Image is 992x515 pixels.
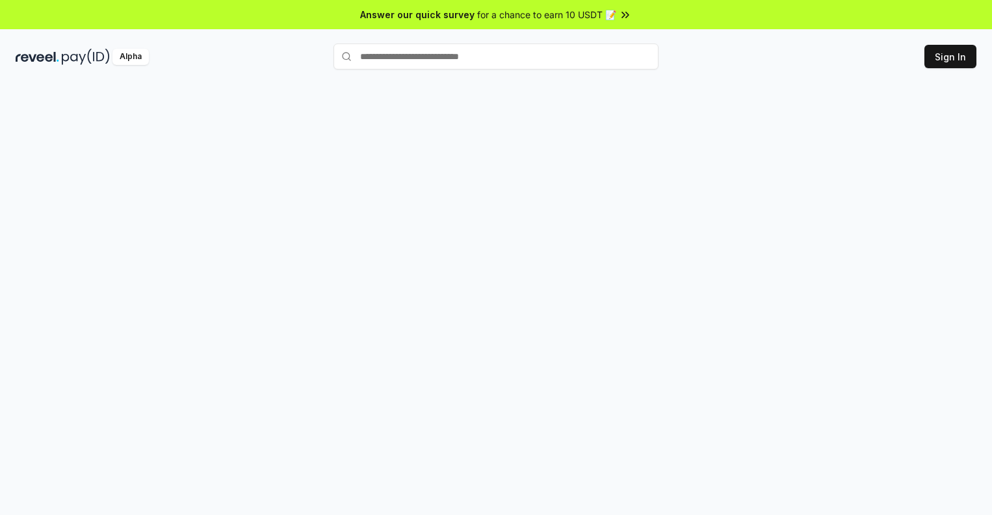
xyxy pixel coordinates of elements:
[62,49,110,65] img: pay_id
[924,45,976,68] button: Sign In
[477,8,616,21] span: for a chance to earn 10 USDT 📝
[360,8,475,21] span: Answer our quick survey
[16,49,59,65] img: reveel_dark
[112,49,149,65] div: Alpha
